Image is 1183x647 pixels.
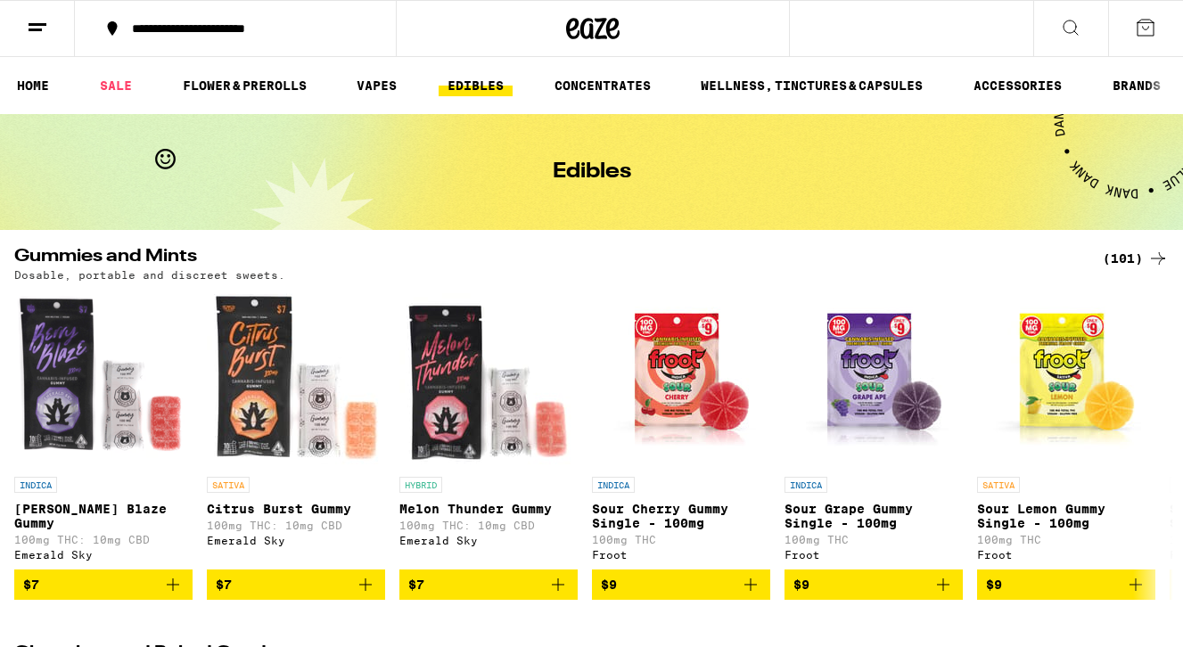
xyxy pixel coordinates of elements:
[785,549,963,561] div: Froot
[592,290,770,569] a: Open page for Sour Cherry Gummy Single - 100mg from Froot
[207,477,250,493] p: SATIVA
[207,535,385,546] div: Emerald Sky
[1104,75,1170,96] a: BRANDS
[977,477,1020,493] p: SATIVA
[592,477,635,493] p: INDICA
[207,520,385,531] p: 100mg THC: 10mg CBD
[977,290,1155,569] a: Open page for Sour Lemon Gummy Single - 100mg from Froot
[986,577,1002,592] span: $9
[399,290,578,468] img: Emerald Sky - Melon Thunder Gummy
[553,161,631,183] h1: Edibles
[207,502,385,516] p: Citrus Burst Gummy
[14,502,193,530] p: [PERSON_NAME] Blaze Gummy
[785,534,963,545] p: 100mg THC
[408,577,424,592] span: $7
[785,502,963,530] p: Sour Grape Gummy Single - 100mg
[216,577,232,592] span: $7
[14,290,193,468] img: Emerald Sky - Berry Blaze Gummy
[785,477,827,493] p: INDICA
[592,534,770,545] p: 100mg THC
[11,12,128,27] span: Hi. Need any help?
[91,75,141,96] a: SALE
[977,549,1155,561] div: Froot
[14,269,285,281] p: Dosable, portable and discreet sweets.
[207,569,385,600] button: Add to bag
[592,502,770,530] p: Sour Cherry Gummy Single - 100mg
[785,569,963,600] button: Add to bag
[592,290,770,468] img: Froot - Sour Cherry Gummy Single - 100mg
[348,75,406,96] a: VAPES
[601,577,617,592] span: $9
[977,502,1155,530] p: Sour Lemon Gummy Single - 100mg
[14,534,193,545] p: 100mg THC: 10mg CBD
[592,549,770,561] div: Froot
[785,290,963,468] img: Froot - Sour Grape Gummy Single - 100mg
[399,502,578,516] p: Melon Thunder Gummy
[8,75,58,96] a: HOME
[207,290,385,468] img: Emerald Sky - Citrus Burst Gummy
[399,290,578,569] a: Open page for Melon Thunder Gummy from Emerald Sky
[14,569,193,600] button: Add to bag
[174,75,316,96] a: FLOWER & PREROLLS
[977,569,1155,600] button: Add to bag
[692,75,932,96] a: WELLNESS, TINCTURES & CAPSULES
[439,75,513,96] a: EDIBLES
[399,569,578,600] button: Add to bag
[23,577,39,592] span: $7
[785,290,963,569] a: Open page for Sour Grape Gummy Single - 100mg from Froot
[1103,248,1169,269] a: (101)
[399,535,578,546] div: Emerald Sky
[592,569,770,600] button: Add to bag
[399,520,578,531] p: 100mg THC: 10mg CBD
[14,549,193,561] div: Emerald Sky
[14,248,1081,269] h2: Gummies and Mints
[965,75,1071,96] a: ACCESSORIES
[546,75,660,96] a: CONCENTRATES
[399,477,442,493] p: HYBRID
[14,290,193,569] a: Open page for Berry Blaze Gummy from Emerald Sky
[793,577,809,592] span: $9
[14,477,57,493] p: INDICA
[977,290,1155,468] img: Froot - Sour Lemon Gummy Single - 100mg
[207,290,385,569] a: Open page for Citrus Burst Gummy from Emerald Sky
[977,534,1155,545] p: 100mg THC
